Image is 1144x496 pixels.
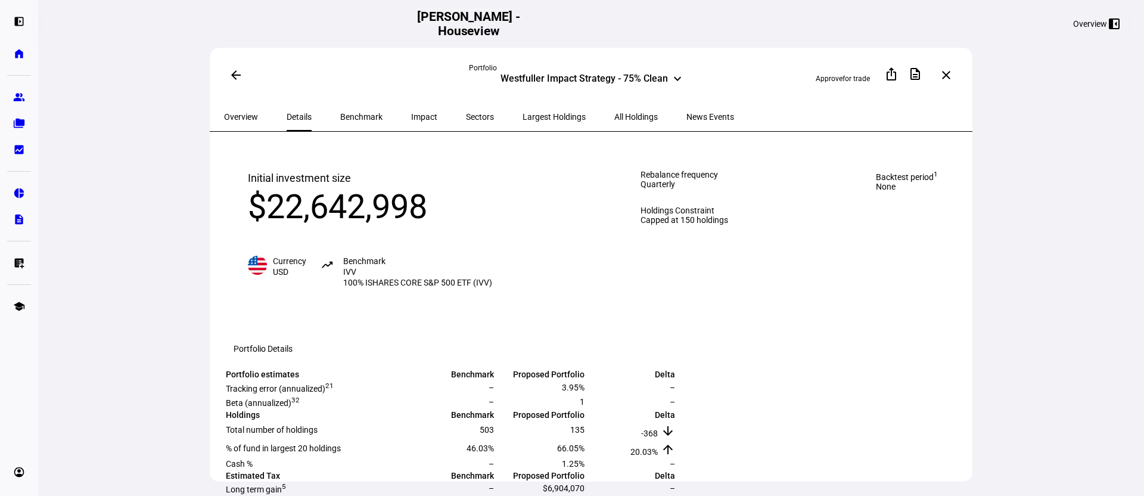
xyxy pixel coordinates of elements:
[908,67,922,81] mat-icon: description
[641,206,728,215] span: Holdings Constraint
[876,182,938,191] span: None
[884,67,899,81] mat-icon: ios_share
[480,425,494,435] span: 503
[7,85,31,109] a: group
[226,485,286,494] span: Long term gain
[670,459,675,469] span: –
[562,383,585,392] span: 3.95%
[273,256,306,266] span: Currency
[411,113,437,121] span: Impact
[234,344,293,354] eth-data-table-title: Portfolio Details
[586,410,676,420] td: Delta
[13,466,25,478] eth-mat-symbol: account_circle
[630,447,658,457] span: 20.03%
[686,113,734,121] span: News Events
[7,138,31,162] a: bid_landscape
[1107,17,1121,31] mat-icon: left_panel_close
[641,215,728,225] span: Capped at 150 holdings
[934,170,938,178] sup: 1
[13,48,25,60] eth-mat-symbol: home
[13,144,25,156] eth-mat-symbol: bid_landscape
[641,179,675,189] span: Quarterly
[586,369,676,380] td: Delta
[13,91,25,103] eth-mat-symbol: group
[412,10,526,38] h2: [PERSON_NAME] - Houseview
[7,181,31,205] a: pie_chart
[670,383,675,392] span: –
[670,483,675,493] span: –
[229,68,243,82] mat-icon: arrow_back
[489,383,494,392] span: –
[586,470,676,481] td: Delta
[843,75,870,83] span: for trade
[543,483,585,493] span: $6,904,070
[340,113,383,121] span: Benchmark
[325,382,329,390] sup: 2
[641,170,728,179] span: Rebalance frequency
[226,444,341,453] span: % of fund in largest 20 holdings
[670,397,675,407] span: –
[467,444,494,453] span: 46.03%
[343,256,386,266] span: Benchmark
[405,470,495,481] td: Benchmark
[876,170,938,182] span: Backtest period
[1073,19,1107,29] div: Overview
[614,113,658,121] span: All Holdings
[225,470,404,481] td: Estimated Tax
[13,257,25,269] eth-mat-symbol: list_alt_add
[557,444,585,453] span: 66.05%
[13,15,25,27] eth-mat-symbol: left_panel_open
[13,117,25,129] eth-mat-symbol: folder_copy
[496,369,585,380] td: Proposed Portfolio
[670,72,685,86] mat-icon: keyboard_arrow_down
[523,113,586,121] span: Largest Holdings
[500,73,668,87] div: Westfuller Impact Strategy - 75% Clean
[287,113,312,121] span: Details
[282,483,286,491] sup: 5
[13,300,25,312] eth-mat-symbol: school
[816,75,843,83] span: Approve
[225,410,404,420] td: Holdings
[291,396,296,404] sup: 3
[641,429,658,438] span: -368
[13,187,25,199] eth-mat-symbol: pie_chart
[405,410,495,420] td: Benchmark
[489,483,494,493] span: –
[329,382,334,390] sup: 1
[939,68,953,82] mat-icon: close
[296,396,300,404] sup: 2
[496,410,585,420] td: Proposed Portfolio
[570,425,585,435] span: 135
[226,459,253,469] span: Cash %
[562,459,585,469] span: 1.25%
[1064,14,1130,33] button: Overview
[496,470,585,481] td: Proposed Portfolio
[343,277,492,288] span: 100% ISHARES CORE S&P 500 ETF (IVV)
[225,369,404,380] td: Portfolio estimates
[489,397,494,407] span: –
[224,113,258,121] span: Overview
[661,424,675,438] mat-icon: arrow_downward
[580,397,585,407] span: 1
[248,187,492,227] div: $22,642,998
[405,369,495,380] td: Benchmark
[469,63,713,73] div: Portfolio
[226,398,300,408] span: Beta (annualized)
[343,267,356,277] span: IVV
[661,442,675,457] mat-icon: arrow_upward
[248,170,492,187] div: Initial investment size
[321,258,335,272] mat-icon: trending_up
[226,425,318,435] span: Total number of holdings
[13,213,25,225] eth-mat-symbol: description
[7,111,31,135] a: folder_copy
[806,69,879,88] button: Approvefor trade
[7,207,31,231] a: description
[226,384,334,393] span: Tracking error (annualized)
[489,459,494,469] span: –
[466,113,494,121] span: Sectors
[273,267,288,277] span: USD
[7,42,31,66] a: home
